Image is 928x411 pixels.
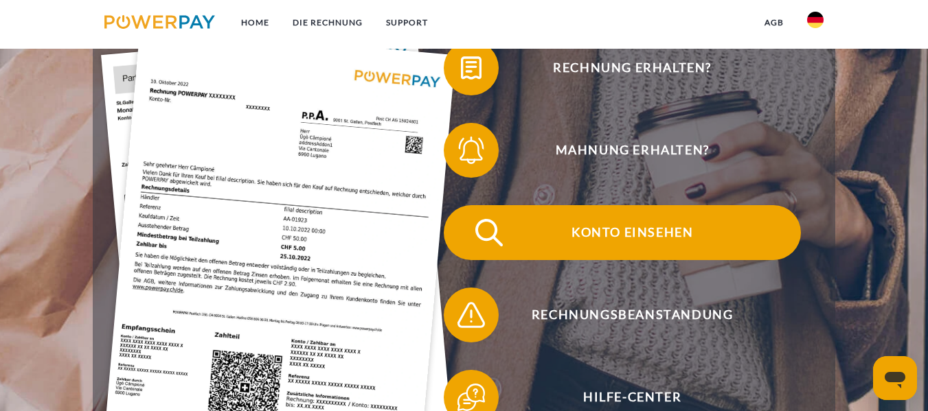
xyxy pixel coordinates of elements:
[454,133,488,167] img: qb_bell.svg
[229,10,281,35] a: Home
[753,10,795,35] a: agb
[454,298,488,332] img: qb_warning.svg
[444,40,801,95] button: Rechnung erhalten?
[104,15,215,29] img: logo-powerpay.svg
[374,10,440,35] a: SUPPORT
[444,123,801,178] button: Mahnung erhalten?
[873,356,917,400] iframe: Schaltfläche zum Öffnen des Messaging-Fensters; Konversation läuft
[807,12,824,28] img: de
[464,123,800,178] span: Mahnung erhalten?
[472,215,506,250] img: qb_search.svg
[444,205,801,260] button: Konto einsehen
[464,205,800,260] span: Konto einsehen
[464,287,800,342] span: Rechnungsbeanstandung
[464,40,800,95] span: Rechnung erhalten?
[454,51,488,85] img: qb_bill.svg
[444,287,801,342] button: Rechnungsbeanstandung
[281,10,374,35] a: DIE RECHNUNG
